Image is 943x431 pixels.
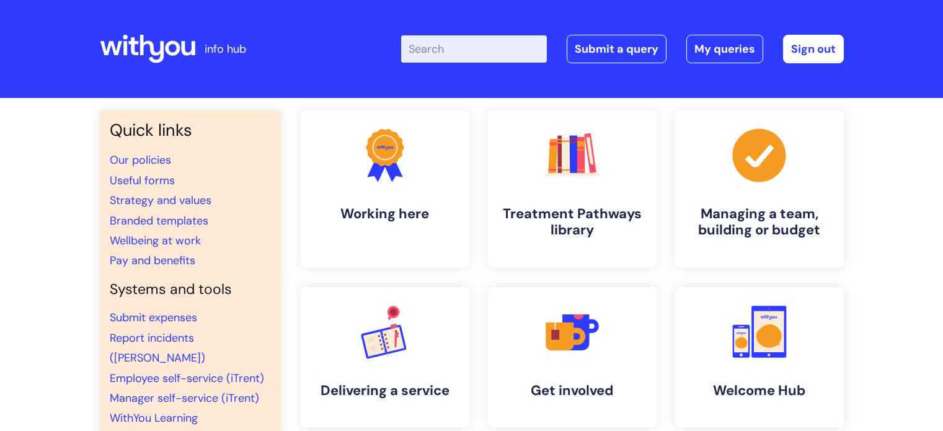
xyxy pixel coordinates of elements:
h4: Systems and tools [110,281,271,298]
a: Wellbeing at work [110,233,201,248]
h4: Working here [311,206,459,222]
a: Working here [301,110,469,267]
a: Strategy and values [110,193,211,208]
h4: Welcome Hub [685,383,834,399]
p: info hub [205,39,246,59]
a: Branded templates [110,213,208,228]
a: Managing a team, building or budget [675,110,844,267]
h4: Managing a team, building or budget [685,206,834,239]
a: Employee self-service (iTrent) [110,371,264,386]
h3: Quick links [110,120,271,140]
h4: Get involved [498,383,647,399]
a: Welcome Hub [675,287,844,427]
a: Useful forms [110,173,175,188]
a: Treatment Pathways library [488,110,657,267]
a: My queries [686,35,763,63]
input: Search [401,35,547,63]
a: Delivering a service [301,287,469,427]
a: Get involved [488,287,657,427]
div: | - [401,35,844,63]
h4: Delivering a service [311,383,459,399]
a: Manager self-service (iTrent) [110,391,259,406]
a: Submit a query [567,35,666,63]
a: WithYou Learning [110,411,198,425]
a: Pay and benefits [110,253,195,268]
a: Submit expenses [110,310,197,325]
a: Sign out [783,35,844,63]
a: Report incidents ([PERSON_NAME]) [110,331,205,365]
a: Our policies [110,153,171,167]
h4: Treatment Pathways library [498,206,647,239]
